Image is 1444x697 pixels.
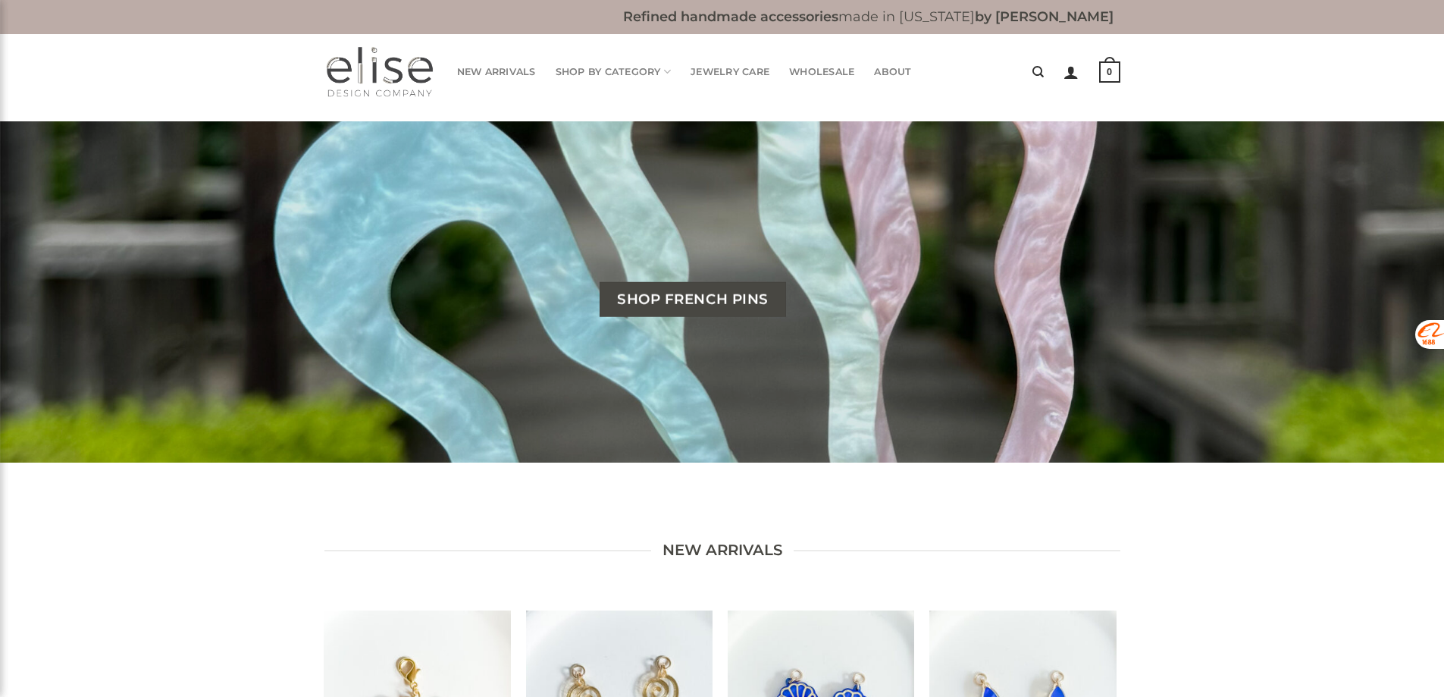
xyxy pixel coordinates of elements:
a: Jewelry Care [691,57,769,87]
a: Search [1032,58,1044,86]
strong: 0 [1099,61,1120,83]
b: Refined handmade accessories [623,8,838,24]
a: Shop By Category [556,57,672,87]
a: Wholesale [789,57,854,87]
img: Elise Design Company [324,46,434,99]
a: Shop French Pins [600,282,786,317]
a: New Arrivals [457,57,536,87]
b: made in [US_STATE] [623,8,1114,24]
a: 0 [1099,51,1120,93]
span: Shop French Pins [617,288,769,310]
a: About [874,57,911,87]
b: by [PERSON_NAME] [975,8,1114,24]
span: new arrivals [662,538,782,563]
